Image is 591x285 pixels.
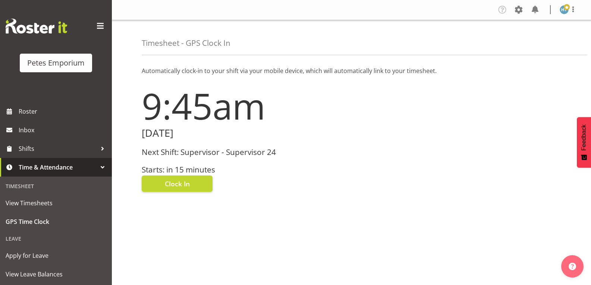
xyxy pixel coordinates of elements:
h4: Timesheet - GPS Clock In [142,39,230,47]
button: Clock In [142,175,213,192]
span: Apply for Leave [6,250,106,261]
a: View Timesheets [2,194,110,212]
span: View Leave Balances [6,269,106,280]
a: GPS Time Clock [2,212,110,231]
h3: Next Shift: Supervisor - Supervisor 24 [142,148,347,156]
span: Time & Attendance [19,162,97,173]
span: Shifts [19,143,97,154]
p: Automatically clock-in to your shift via your mobile device, which will automatically link to you... [142,66,561,75]
span: Feedback [581,124,587,151]
h3: Starts: in 15 minutes [142,165,347,174]
span: Inbox [19,124,108,136]
div: Leave [2,231,110,246]
div: Timesheet [2,178,110,194]
img: help-xxl-2.png [569,263,576,270]
a: View Leave Balances [2,265,110,284]
span: View Timesheets [6,197,106,209]
a: Apply for Leave [2,246,110,265]
h1: 9:45am [142,86,347,126]
span: Clock In [165,179,190,189]
img: Rosterit website logo [6,19,67,34]
img: helena-tomlin701.jpg [560,5,569,14]
span: Roster [19,106,108,117]
h2: [DATE] [142,127,347,139]
span: GPS Time Clock [6,216,106,227]
div: Petes Emporium [27,57,85,69]
button: Feedback - Show survey [577,117,591,168]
